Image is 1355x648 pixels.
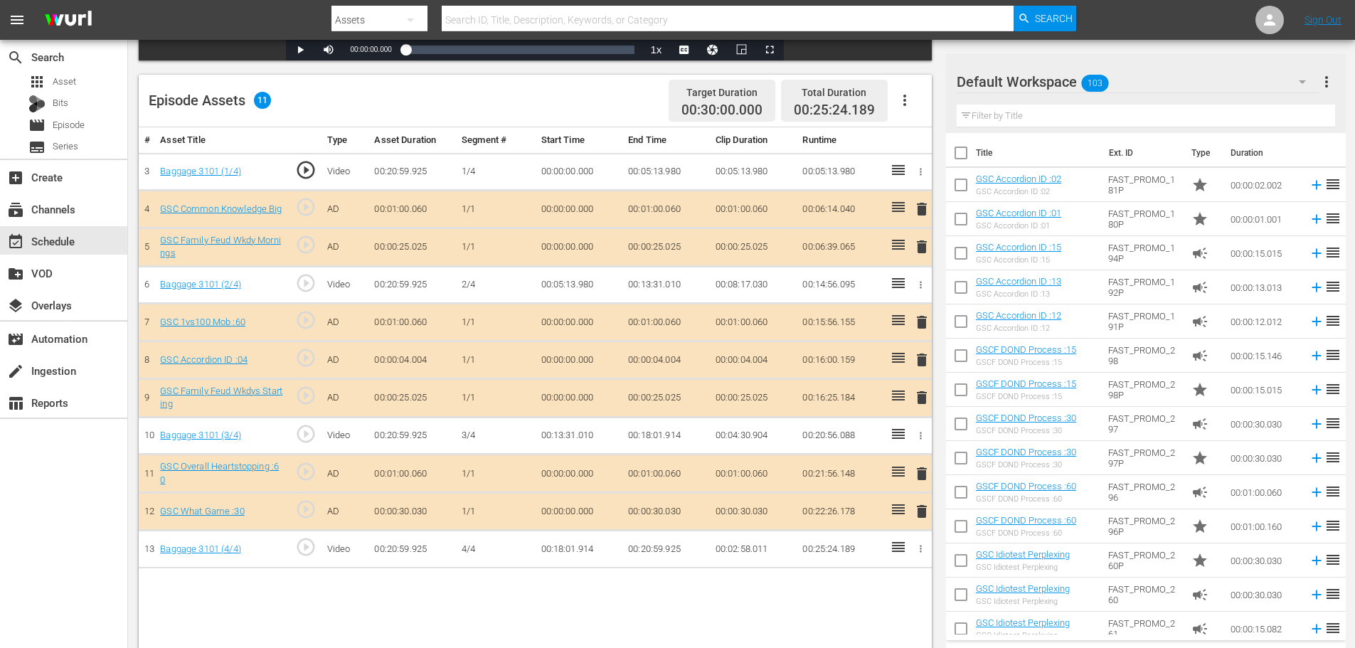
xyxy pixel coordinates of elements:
span: reorder [1324,176,1341,193]
svg: Add to Episode [1309,450,1324,466]
td: FAST_PROMO_298 [1102,339,1186,373]
button: Mute [314,39,343,60]
a: GSC Common Knowledge Big [160,203,282,214]
span: play_circle_outline [295,499,317,520]
span: Episode [28,117,46,134]
td: 00:00:04.004 [622,341,710,379]
td: AD [322,378,369,417]
span: delete [913,314,930,331]
td: 00:13:31.010 [622,266,710,304]
span: play_circle_outline [295,272,317,294]
a: GSCF DOND Process :60 [976,515,1076,526]
span: Overlays [7,297,24,314]
span: Promo [1191,211,1208,228]
td: 00:00:12.012 [1225,304,1303,339]
td: 1/1 [456,493,535,531]
td: 00:01:00.060 [368,304,456,341]
span: play_circle_outline [295,234,317,255]
div: Total Duration [794,83,875,102]
button: Captions [670,39,698,60]
span: play_circle_outline [295,196,317,218]
span: Ad [1191,484,1208,501]
span: delete [913,238,930,255]
button: Picture-in-Picture [727,39,755,60]
svg: Add to Episode [1309,280,1324,295]
td: AD [322,191,369,228]
button: delete [913,349,930,370]
td: FAST_PROMO_180P [1102,202,1186,236]
td: 00:01:00.060 [622,191,710,228]
td: 00:00:30.030 [368,493,456,531]
td: 13 [139,531,154,568]
a: Baggage 3101 (1/4) [160,166,241,176]
td: 00:18:01.914 [622,417,710,455]
a: GSCF DOND Process :30 [976,413,1076,423]
span: Series [28,139,46,156]
td: 00:00:30.030 [710,493,797,531]
span: Episode [53,118,85,132]
span: VOD [7,265,24,282]
svg: Add to Episode [1309,348,1324,363]
span: Ingestion [7,363,24,380]
td: 00:16:25.184 [797,378,884,417]
span: delete [913,465,930,482]
a: GSC Idiotest Perplexing [976,583,1070,594]
td: 00:16:00.159 [797,341,884,379]
td: AD [322,455,369,493]
td: 4 [139,191,154,228]
svg: Add to Episode [1309,314,1324,329]
div: GSC Accordion ID :01 [976,221,1061,230]
td: FAST_PROMO_181P [1102,168,1186,202]
td: 00:13:31.010 [536,417,623,455]
span: Promo [1191,450,1208,467]
th: Title [976,133,1100,173]
td: 1/4 [456,153,535,191]
td: 00:05:13.980 [710,153,797,191]
td: 00:01:00.160 [1225,509,1303,543]
a: GSCF DOND Process :60 [976,481,1076,492]
svg: Add to Episode [1309,245,1324,261]
span: reorder [1324,346,1341,363]
span: Search [7,49,24,66]
span: reorder [1324,415,1341,432]
td: 00:00:04.004 [368,341,456,379]
span: play_circle_outline [295,385,317,406]
th: Duration [1222,133,1307,173]
td: FAST_PROMO_260 [1102,578,1186,612]
button: delete [913,388,930,408]
td: 00:04:30.904 [710,417,797,455]
td: 00:06:14.040 [797,191,884,228]
td: 00:00:25.025 [622,228,710,266]
span: Automation [7,331,24,348]
td: 3/4 [456,417,535,455]
td: 00:00:00.000 [536,493,623,531]
td: 00:00:00.000 [536,455,623,493]
a: GSCF DOND Process :15 [976,378,1076,389]
td: 00:00:00.000 [536,191,623,228]
span: reorder [1324,483,1341,500]
span: 11 [254,92,271,109]
span: Ad [1191,347,1208,364]
span: Promo [1191,381,1208,398]
th: Asset Duration [368,127,456,154]
td: 00:01:00.060 [710,191,797,228]
td: 00:20:56.088 [797,417,884,455]
td: AD [322,341,369,379]
span: menu [9,11,26,28]
span: 00:25:24.189 [794,102,875,118]
td: 1/1 [456,378,535,417]
button: Search [1014,6,1076,31]
span: Ad [1191,313,1208,330]
span: reorder [1324,517,1341,534]
td: 00:20:59.925 [368,531,456,568]
td: FAST_PROMO_298P [1102,373,1186,407]
a: Baggage 3101 (3/4) [160,430,241,440]
a: Baggage 3101 (4/4) [160,543,241,554]
th: Type [1183,133,1222,173]
td: 4/4 [456,531,535,568]
td: 00:18:01.914 [536,531,623,568]
svg: Add to Episode [1309,177,1324,193]
button: Fullscreen [755,39,784,60]
div: GSC Accordion ID :12 [976,324,1061,333]
div: GSCF DOND Process :15 [976,358,1076,367]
